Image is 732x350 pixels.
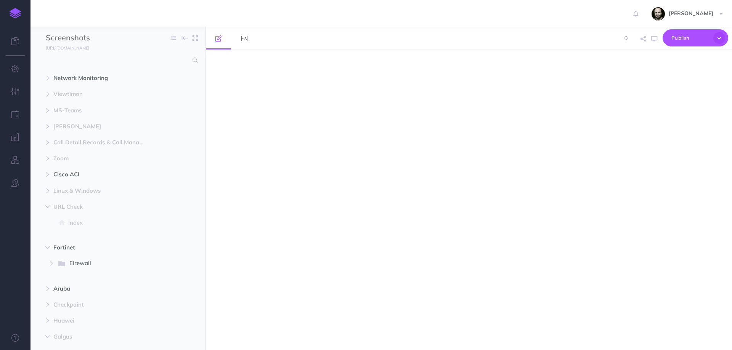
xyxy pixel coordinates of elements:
span: Linux & Windows [53,186,150,195]
span: Firewall [69,259,148,268]
span: Index [68,218,160,227]
span: [PERSON_NAME] [665,10,717,17]
input: Documentation Name [46,32,135,44]
span: URL Check [53,202,150,211]
span: Huawei [53,316,150,325]
img: fYsxTL7xyiRwVNfLOwtv2ERfMyxBnxhkboQPdXU4.jpeg [652,7,665,21]
span: Network Monitoring [53,74,150,83]
span: MS-Teams [53,106,150,115]
input: Search [46,53,188,67]
span: Aruba [53,284,150,293]
span: Checkpoint [53,300,150,309]
small: [URL][DOMAIN_NAME] [46,45,89,51]
span: Call Detail Records & Call Management Records [53,138,150,147]
span: Publish [671,32,710,44]
a: [URL][DOMAIN_NAME] [30,44,97,51]
span: Cisco ACI [53,170,150,179]
img: logo-mark.svg [10,8,21,19]
span: Fortinet [53,243,150,252]
span: [PERSON_NAME] [53,122,150,131]
span: Zoom [53,154,150,163]
button: Publish [663,29,728,46]
span: Viewtimon [53,89,150,99]
span: Galgus [53,332,150,341]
